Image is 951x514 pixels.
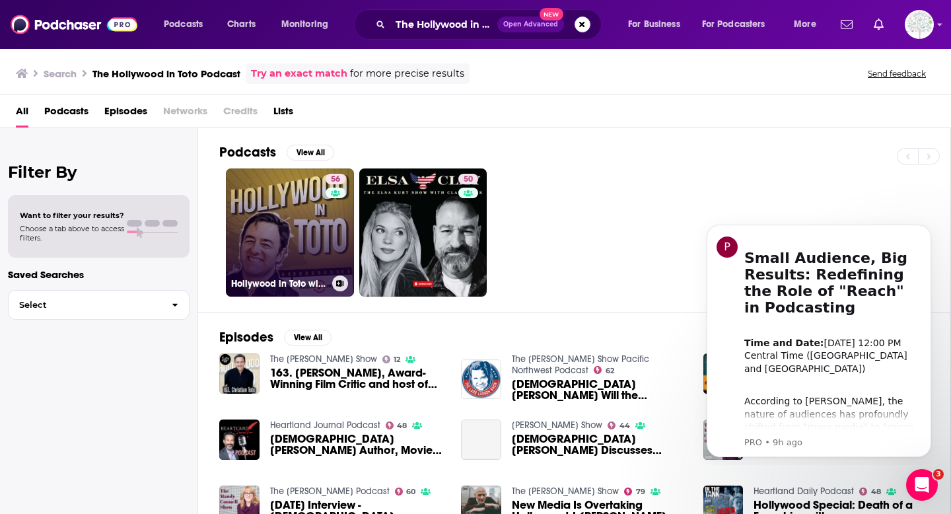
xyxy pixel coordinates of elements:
a: 60 [395,488,416,496]
a: Heartland Daily Podcast [754,486,854,497]
button: open menu [272,14,345,35]
h2: Filter By [8,163,190,182]
a: Christian Toto Will the Hollywood strike be noticeable in the entertainment industry? [512,379,687,401]
img: 163. Christian Toto, Award-Winning Film Critic and host of The Hollywood in Toto Podcast [219,353,260,394]
button: open menu [693,14,785,35]
span: For Business [628,15,680,34]
a: Lists [273,100,293,128]
button: Open AdvancedNew [497,17,564,32]
span: [DEMOGRAPHIC_DATA][PERSON_NAME] Discusses Politics in [GEOGRAPHIC_DATA] [512,433,687,456]
span: Select [9,301,161,309]
span: 48 [871,489,881,495]
span: New [540,8,563,20]
span: 60 [406,489,415,495]
a: 62 [594,366,614,374]
span: 62 [606,368,614,374]
span: [DEMOGRAPHIC_DATA][PERSON_NAME] Author, Movie Critic and Host of Hollywood with [PERSON_NAME] Pod... [270,433,446,456]
p: Saved Searches [8,268,190,281]
a: 12 [382,355,401,363]
a: The Mandy Connell Podcast [270,486,390,497]
h3: The Hollywood in Toto Podcast [92,67,240,80]
button: open menu [619,14,697,35]
span: 163. [PERSON_NAME], Award-Winning Film Critic and host of The Hollywood in Toto Podcast [270,367,446,390]
iframe: Intercom notifications message [687,213,951,465]
img: Podchaser - Follow, Share and Rate Podcasts [11,12,137,37]
div: Search podcasts, credits, & more... [367,9,614,40]
a: Episodes [104,100,147,128]
a: Show notifications dropdown [835,13,858,36]
a: The Alex Cuesta Show [270,353,377,365]
span: More [794,15,816,34]
button: open menu [155,14,220,35]
h2: Podcasts [219,144,276,161]
span: 44 [619,423,630,429]
span: 48 [397,423,407,429]
button: View All [287,145,334,161]
h2: Episodes [219,329,273,346]
img: Christian Toto Author, Movie Critic and Host of Hollywood with Toto Podcast | HLJ EP381 [219,420,260,460]
span: Podcasts [164,15,203,34]
span: 50 [464,173,473,186]
a: 44 [608,422,630,429]
span: Open Advanced [503,21,558,28]
span: For Podcasters [702,15,765,34]
span: Monitoring [281,15,328,34]
a: 48 [386,422,407,429]
a: Try an exact match [251,66,347,81]
span: 79 [636,489,645,495]
span: Choose a tab above to access filters. [20,224,124,242]
img: User Profile [905,10,934,39]
span: Networks [163,100,207,128]
a: Christian Toto Discusses Politics in Hollywood [512,433,687,456]
span: Charts [227,15,256,34]
a: EpisodesView All [219,329,332,346]
button: Send feedback [864,68,930,79]
button: open menu [785,14,833,35]
a: 79 [624,488,645,496]
button: Select [8,290,190,320]
a: The Andrew Klavan Show [512,486,619,497]
span: for more precise results [350,66,464,81]
span: 3 [933,469,944,480]
iframe: Intercom live chat [906,469,938,501]
button: Show profile menu [905,10,934,39]
a: 48 [859,488,881,496]
span: 56 [331,173,340,186]
a: Christian Toto Author, Movie Critic and Host of Hollywood with Toto Podcast | HLJ EP381 [270,433,446,456]
span: Want to filter your results? [20,211,124,220]
h3: Hollywood in Toto with [PERSON_NAME] [231,278,327,289]
a: PodcastsView All [219,144,334,161]
input: Search podcasts, credits, & more... [390,14,497,35]
span: 12 [394,357,400,363]
a: Christian Toto Discusses Politics in Hollywood [461,420,501,460]
a: The Lars Larson Show Pacific Northwest Podcast [512,353,649,376]
a: 56Hollywood in Toto with [PERSON_NAME] [226,168,354,297]
span: [DEMOGRAPHIC_DATA][PERSON_NAME] Will the Hollywood strike be noticeable in the entertainment indu... [512,379,687,401]
a: 56 [326,174,345,184]
h3: Search [44,67,77,80]
a: Podcasts [44,100,88,128]
a: 50 [458,174,478,184]
a: 163. Christian Toto, Award-Winning Film Critic and host of The Hollywood in Toto Podcast [270,367,446,390]
a: Charts [219,14,264,35]
a: 50 [359,168,487,297]
img: Christian Toto Will the Hollywood strike be noticeable in the entertainment industry? [461,359,501,400]
span: Credits [223,100,258,128]
a: Show notifications dropdown [868,13,889,36]
a: All [16,100,28,128]
a: Heartland Journal Podcast [270,420,380,431]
